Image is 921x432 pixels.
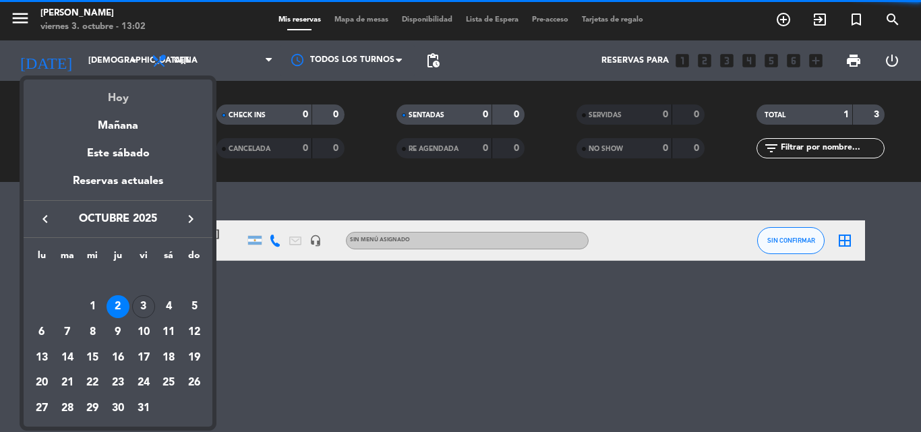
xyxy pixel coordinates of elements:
[80,371,105,396] td: 22 de octubre de 2025
[183,295,206,318] div: 5
[157,372,180,395] div: 25
[156,295,182,320] td: 4 de octubre de 2025
[29,371,55,396] td: 20 de octubre de 2025
[30,346,53,369] div: 13
[131,371,156,396] td: 24 de octubre de 2025
[132,372,155,395] div: 24
[183,211,199,227] i: keyboard_arrow_right
[181,295,207,320] td: 5 de octubre de 2025
[131,396,156,421] td: 31 de octubre de 2025
[181,319,207,345] td: 12 de octubre de 2025
[24,107,212,135] div: Mañana
[55,396,80,421] td: 28 de octubre de 2025
[132,346,155,369] div: 17
[81,321,104,344] div: 8
[156,319,182,345] td: 11 de octubre de 2025
[131,319,156,345] td: 10 de octubre de 2025
[37,211,53,227] i: keyboard_arrow_left
[107,321,129,344] div: 9
[56,346,79,369] div: 14
[107,295,129,318] div: 2
[29,345,55,371] td: 13 de octubre de 2025
[29,269,207,295] td: OCT.
[131,295,156,320] td: 3 de octubre de 2025
[24,80,212,107] div: Hoy
[156,371,182,396] td: 25 de octubre de 2025
[157,346,180,369] div: 18
[33,210,57,228] button: keyboard_arrow_left
[157,321,180,344] div: 11
[80,345,105,371] td: 15 de octubre de 2025
[183,372,206,395] div: 26
[181,345,207,371] td: 19 de octubre de 2025
[56,321,79,344] div: 7
[107,397,129,420] div: 30
[131,248,156,269] th: viernes
[132,397,155,420] div: 31
[30,321,53,344] div: 6
[29,248,55,269] th: lunes
[105,248,131,269] th: jueves
[105,396,131,421] td: 30 de octubre de 2025
[24,135,212,173] div: Este sábado
[29,396,55,421] td: 27 de octubre de 2025
[30,397,53,420] div: 27
[29,319,55,345] td: 6 de octubre de 2025
[81,397,104,420] div: 29
[181,248,207,269] th: domingo
[57,210,179,228] span: octubre 2025
[80,248,105,269] th: miércoles
[132,321,155,344] div: 10
[179,210,203,228] button: keyboard_arrow_right
[81,372,104,395] div: 22
[55,248,80,269] th: martes
[105,371,131,396] td: 23 de octubre de 2025
[107,372,129,395] div: 23
[105,345,131,371] td: 16 de octubre de 2025
[30,372,53,395] div: 20
[80,319,105,345] td: 8 de octubre de 2025
[183,346,206,369] div: 19
[55,345,80,371] td: 14 de octubre de 2025
[107,346,129,369] div: 16
[81,295,104,318] div: 1
[105,295,131,320] td: 2 de octubre de 2025
[55,319,80,345] td: 7 de octubre de 2025
[183,321,206,344] div: 12
[156,248,182,269] th: sábado
[156,345,182,371] td: 18 de octubre de 2025
[56,372,79,395] div: 21
[131,345,156,371] td: 17 de octubre de 2025
[55,371,80,396] td: 21 de octubre de 2025
[105,319,131,345] td: 9 de octubre de 2025
[181,371,207,396] td: 26 de octubre de 2025
[56,397,79,420] div: 28
[132,295,155,318] div: 3
[157,295,180,318] div: 4
[80,295,105,320] td: 1 de octubre de 2025
[81,346,104,369] div: 15
[80,396,105,421] td: 29 de octubre de 2025
[24,173,212,200] div: Reservas actuales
